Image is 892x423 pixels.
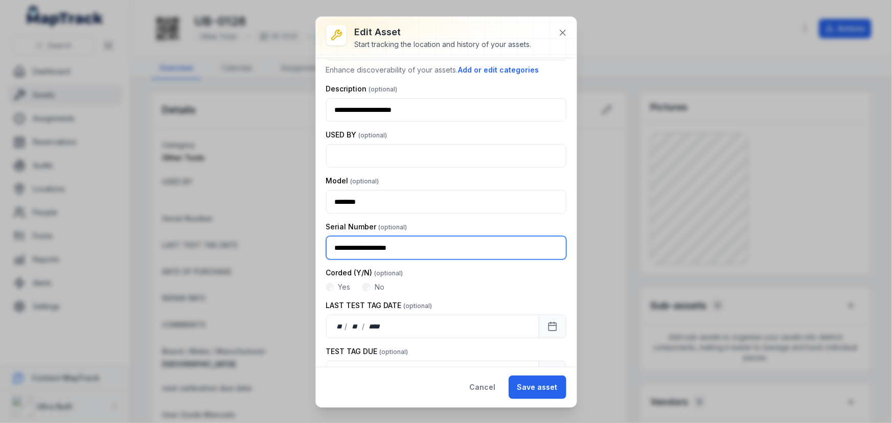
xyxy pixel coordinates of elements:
button: Calendar [539,315,566,338]
label: Serial Number [326,222,407,232]
button: Cancel [461,375,505,399]
div: year, [365,321,384,332]
label: Description [326,84,398,94]
label: No [375,282,384,292]
label: Corded (Y/N) [326,268,403,278]
div: month, [348,321,362,332]
label: TEST TAG DUE [326,346,408,357]
h3: Edit asset [355,25,532,39]
div: day, [335,321,345,332]
div: Start tracking the location and history of your assets. [355,39,532,50]
p: Enhance discoverability of your assets. [326,64,566,76]
div: / [362,321,365,332]
button: Calendar [539,361,566,384]
button: Add or edit categories [458,64,540,76]
button: Save asset [509,375,566,399]
label: Model [326,176,379,186]
div: / [345,321,348,332]
label: Yes [338,282,350,292]
label: LAST TEST TAG DATE [326,300,432,311]
label: USED BY [326,130,387,140]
